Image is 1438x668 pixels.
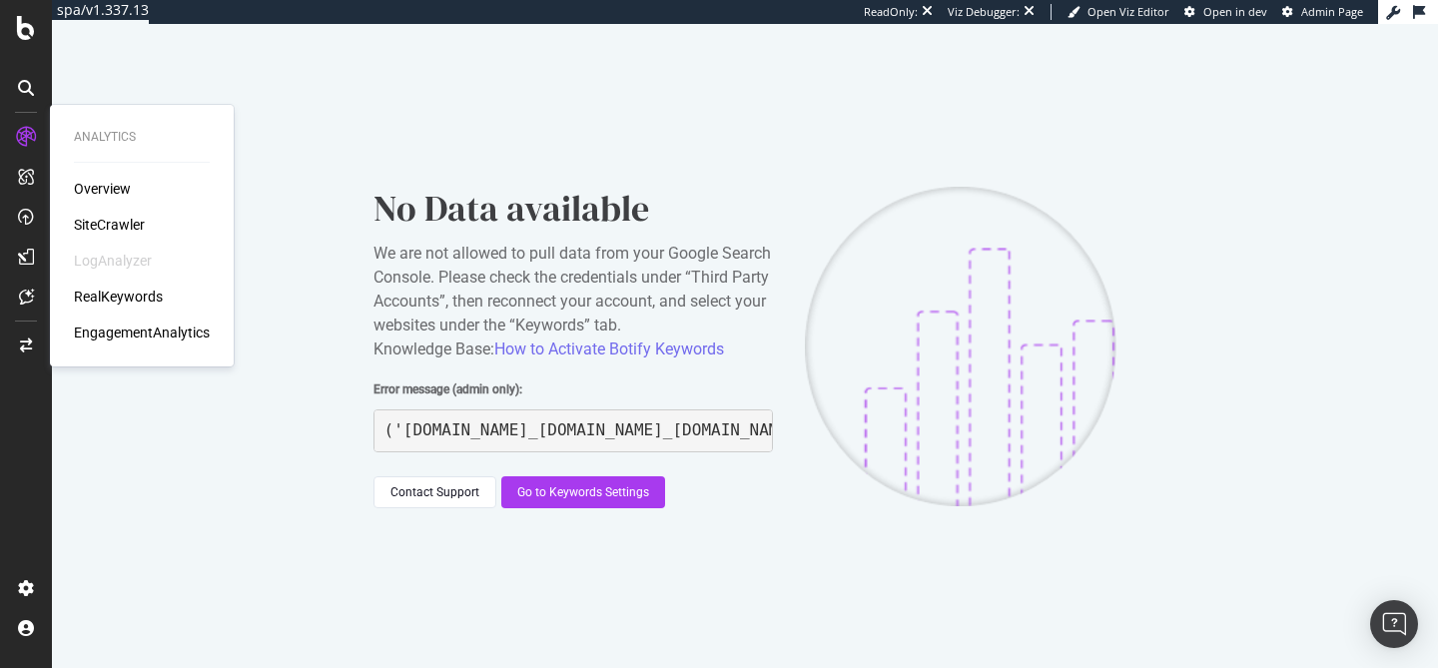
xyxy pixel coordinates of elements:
a: Open in dev [1184,4,1267,20]
div: Viz Debugger: [948,4,1020,20]
a: Open Viz Editor [1068,4,1169,20]
button: Contact Support [373,476,496,508]
div: Open Intercom Messenger [1370,600,1418,648]
div: LogAnalyzer [74,251,152,271]
a: SiteCrawler [74,215,145,235]
button: Go to Keywords Settings [501,476,665,508]
a: EngagementAnalytics [74,323,210,342]
div: ReadOnly: [864,4,918,20]
span: Knowledge Base: [373,339,494,358]
a: Admin Page [1282,4,1363,20]
a: RealKeywords [74,287,163,307]
span: Open in dev [1203,4,1267,19]
div: Error message (admin only): [373,377,773,401]
div: Contact Support [390,484,479,501]
span: Admin Page [1301,4,1363,19]
a: How to Activate Botify Keywords [494,339,724,358]
span: Open Viz Editor [1087,4,1169,19]
div: Analytics [74,129,210,146]
div: We are not allowed to pull data from your Google Search Console. Please check the credentials und... [373,242,773,361]
div: No Data available [373,184,773,234]
img: Chd7Zq7f.png [805,187,1116,506]
div: Go to Keywords Settings [517,484,649,501]
a: Overview [74,179,131,199]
